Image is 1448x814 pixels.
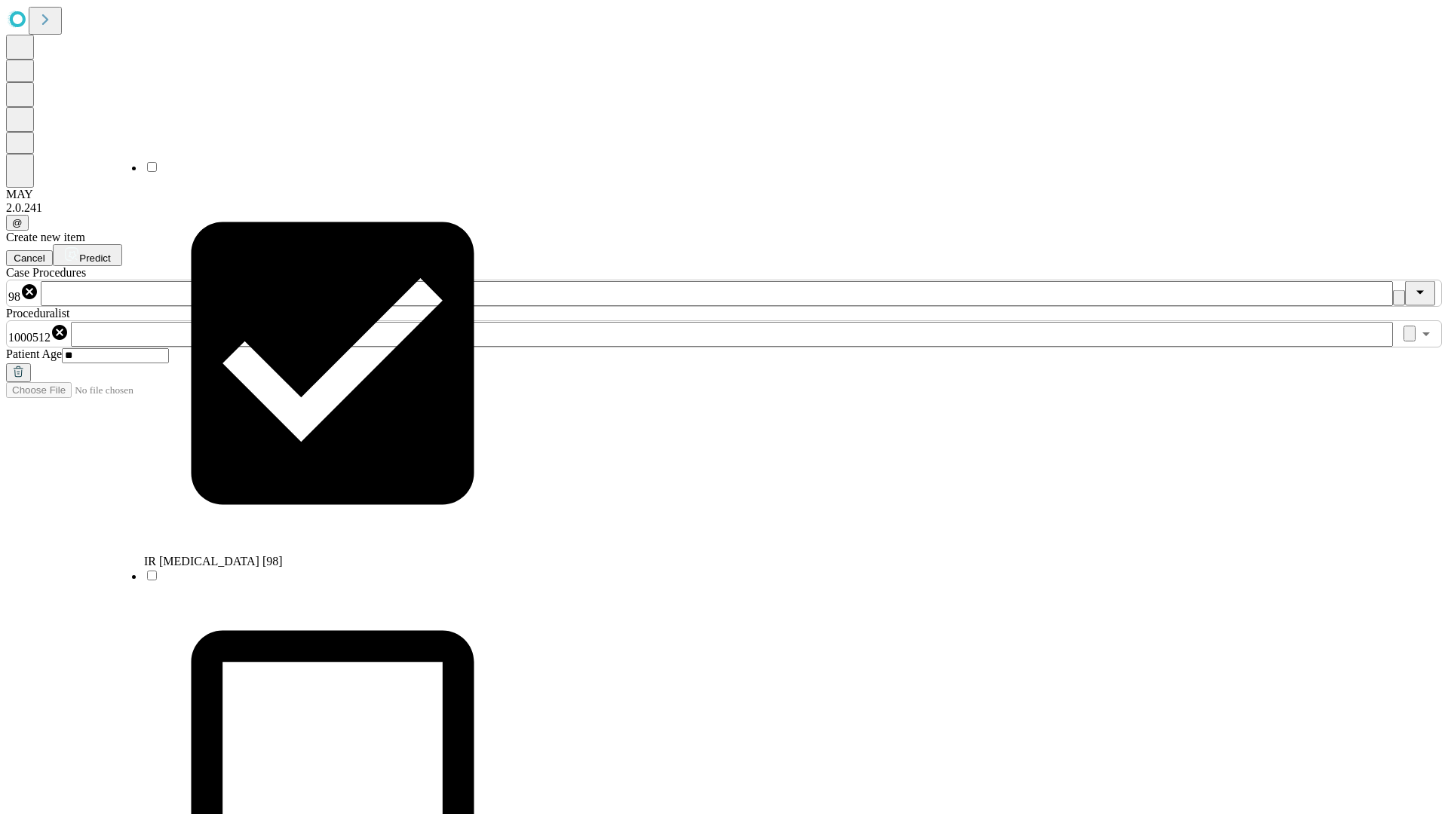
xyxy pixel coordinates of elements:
button: Clear [1393,290,1405,306]
button: Clear [1404,326,1416,341]
span: Cancel [14,252,45,264]
span: Scheduled Procedure [6,266,86,279]
button: Cancel [6,250,53,266]
button: @ [6,215,29,231]
span: Patient Age [6,347,62,360]
button: Close [1405,281,1435,306]
span: @ [12,217,23,228]
span: Predict [79,252,110,264]
div: 98 [8,283,38,304]
span: Create new item [6,231,85,243]
button: Predict [53,244,122,266]
div: 1000512 [8,323,69,344]
div: 2.0.241 [6,201,1442,215]
button: Open [1416,323,1437,344]
span: 98 [8,290,20,303]
span: 1000512 [8,331,51,344]
div: MAY [6,188,1442,201]
span: Proceduralist [6,307,69,320]
span: IR [MEDICAL_DATA] [98] [144,555,283,568]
